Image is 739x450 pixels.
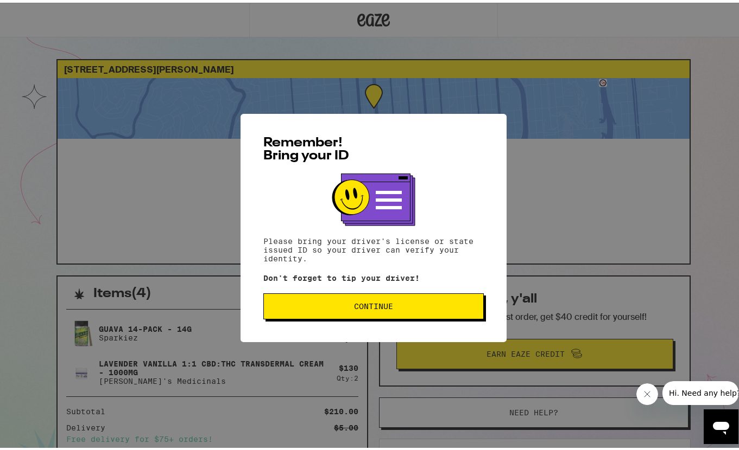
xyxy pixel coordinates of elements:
span: Remember! Bring your ID [263,134,349,160]
button: Continue [263,291,484,317]
iframe: Close message [636,381,658,402]
span: Hi. Need any help? [7,8,78,16]
span: Continue [354,300,393,307]
p: Please bring your driver's license or state issued ID so your driver can verify your identity. [263,234,484,260]
iframe: Message from company [662,378,738,402]
p: Don't forget to tip your driver! [263,271,484,280]
iframe: Button to launch messaging window [704,407,738,441]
